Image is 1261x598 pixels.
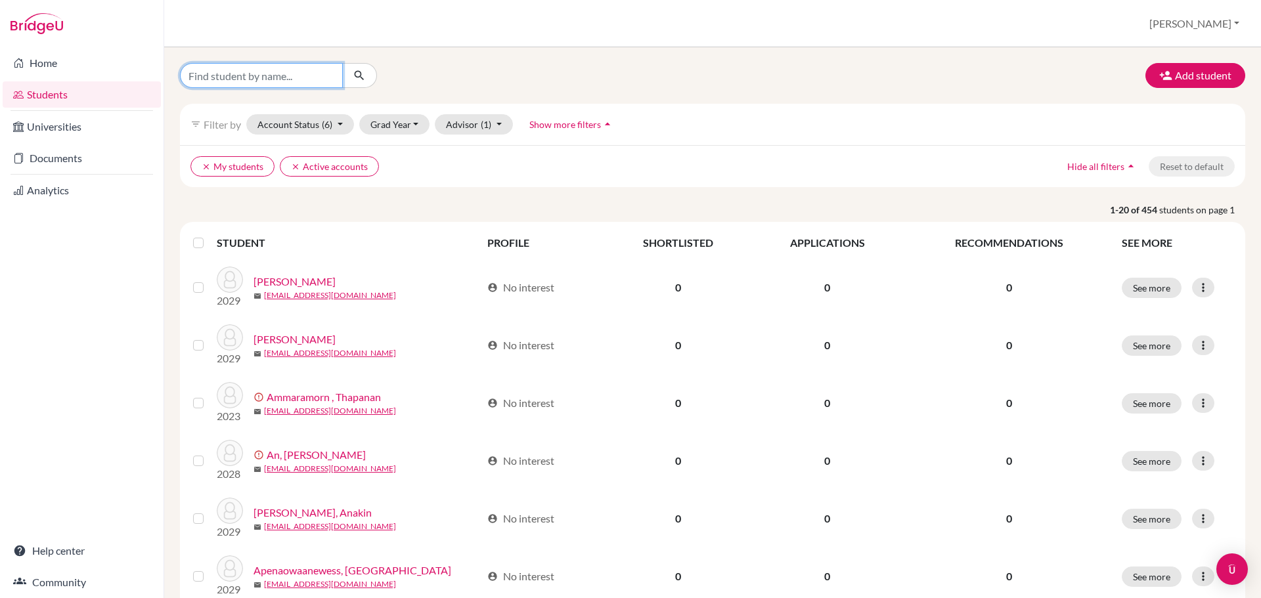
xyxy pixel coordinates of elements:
[217,293,243,309] p: 2029
[264,521,396,532] a: [EMAIL_ADDRESS][DOMAIN_NAME]
[487,337,554,353] div: No interest
[217,466,243,482] p: 2028
[202,162,211,171] i: clear
[1122,509,1182,529] button: See more
[254,292,261,300] span: mail
[264,289,396,301] a: [EMAIL_ADDRESS][DOMAIN_NAME]
[487,513,498,524] span: account_circle
[1056,156,1149,177] button: Hide all filtersarrow_drop_up
[3,177,161,203] a: Analytics
[254,505,372,521] a: [PERSON_NAME], Anakin
[1122,393,1182,414] button: See more
[606,490,751,547] td: 0
[190,156,275,177] button: clearMy students
[359,114,430,135] button: Grad Year
[518,114,625,135] button: Show more filtersarrow_drop_up
[529,119,601,130] span: Show more filters
[487,398,498,408] span: account_circle
[487,511,554,526] div: No interest
[487,282,498,293] span: account_circle
[751,259,904,316] td: 0
[1110,203,1159,217] strong: 1-20 of 454
[479,227,606,259] th: PROFILE
[912,337,1106,353] p: 0
[217,267,243,293] img: Ahnt Lynn, Leo
[254,331,336,347] a: [PERSON_NAME]
[217,227,479,259] th: STUDENT
[751,374,904,432] td: 0
[3,50,161,76] a: Home
[3,114,161,140] a: Universities
[912,511,1106,526] p: 0
[481,119,491,130] span: (1)
[254,450,267,460] span: error_outline
[204,118,241,131] span: Filter by
[217,324,243,351] img: Alissala , Alice
[606,374,751,432] td: 0
[1122,451,1182,471] button: See more
[254,465,261,473] span: mail
[1114,227,1240,259] th: SEE MORE
[606,227,751,259] th: SHORTLISTED
[280,156,379,177] button: clearActive accounts
[601,117,614,131] i: arrow_drop_up
[487,280,554,295] div: No interest
[487,568,554,584] div: No interest
[487,571,498,582] span: account_circle
[11,13,63,34] img: Bridge-U
[487,456,498,466] span: account_circle
[3,81,161,108] a: Students
[217,408,243,424] p: 2023
[254,563,451,578] a: Apenaowaanewess, [GEOGRAPHIC_DATA]
[606,316,751,374] td: 0
[246,114,354,135] button: Account Status(6)
[217,382,243,408] img: Ammaramorn , Thapanan
[1122,566,1182,587] button: See more
[435,114,513,135] button: Advisor(1)
[254,408,261,416] span: mail
[1145,63,1245,88] button: Add student
[751,316,904,374] td: 0
[912,280,1106,295] p: 0
[267,389,381,405] a: Ammaramorn , Thapanan
[1067,161,1124,172] span: Hide all filters
[487,453,554,469] div: No interest
[264,463,396,475] a: [EMAIL_ADDRESS][DOMAIN_NAME]
[1122,278,1182,298] button: See more
[1159,203,1245,217] span: students on page 1
[912,568,1106,584] p: 0
[217,440,243,466] img: An, Lynn
[217,524,243,540] p: 2029
[1143,11,1245,36] button: [PERSON_NAME]
[1124,160,1138,173] i: arrow_drop_up
[217,498,243,524] img: Anakin Jeakkhachorn, Anakin
[180,63,343,88] input: Find student by name...
[322,119,332,130] span: (6)
[3,145,161,171] a: Documents
[751,432,904,490] td: 0
[904,227,1114,259] th: RECOMMENDATIONS
[291,162,300,171] i: clear
[606,259,751,316] td: 0
[267,447,366,463] a: An, [PERSON_NAME]
[1216,553,1248,585] div: Open Intercom Messenger
[254,392,267,402] span: error_outline
[264,405,396,417] a: [EMAIL_ADDRESS][DOMAIN_NAME]
[254,350,261,358] span: mail
[487,340,498,351] span: account_circle
[1122,335,1182,356] button: See more
[217,582,243,597] p: 2029
[487,395,554,411] div: No interest
[751,490,904,547] td: 0
[217,351,243,366] p: 2029
[217,555,243,582] img: Apenaowaanewess, Thanyapat
[751,227,904,259] th: APPLICATIONS
[1149,156,1235,177] button: Reset to default
[264,347,396,359] a: [EMAIL_ADDRESS][DOMAIN_NAME]
[190,119,201,129] i: filter_list
[3,538,161,564] a: Help center
[3,569,161,595] a: Community
[254,523,261,531] span: mail
[254,274,336,289] a: [PERSON_NAME]
[254,581,261,589] span: mail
